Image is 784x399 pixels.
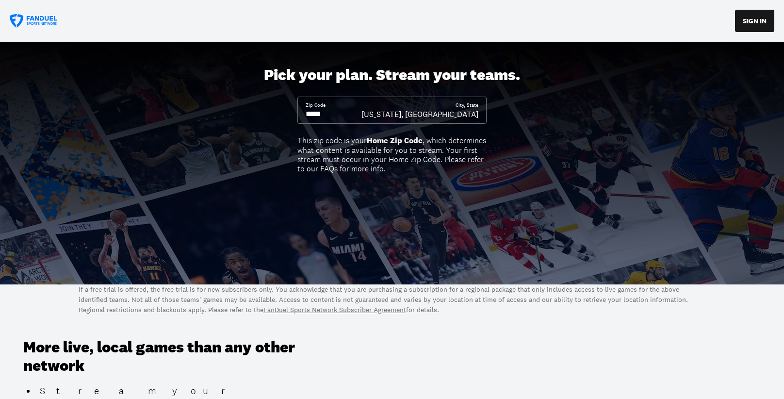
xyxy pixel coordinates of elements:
[263,305,406,314] a: FanDuel Sports Network Subscriber Agreement
[297,136,487,173] div: This zip code is your , which determines what content is available for you to stream. Your first ...
[23,338,339,376] h3: More live, local games than any other network
[306,102,326,109] div: Zip Code
[456,102,478,109] div: City, State
[361,109,478,119] div: [US_STATE], [GEOGRAPHIC_DATA]
[79,284,706,315] p: If a free trial is offered, the free trial is for new subscribers only. You acknowledge that you ...
[735,10,774,32] button: SIGN IN
[264,66,520,84] div: Pick your plan. Stream your teams.
[367,135,423,146] b: Home Zip Code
